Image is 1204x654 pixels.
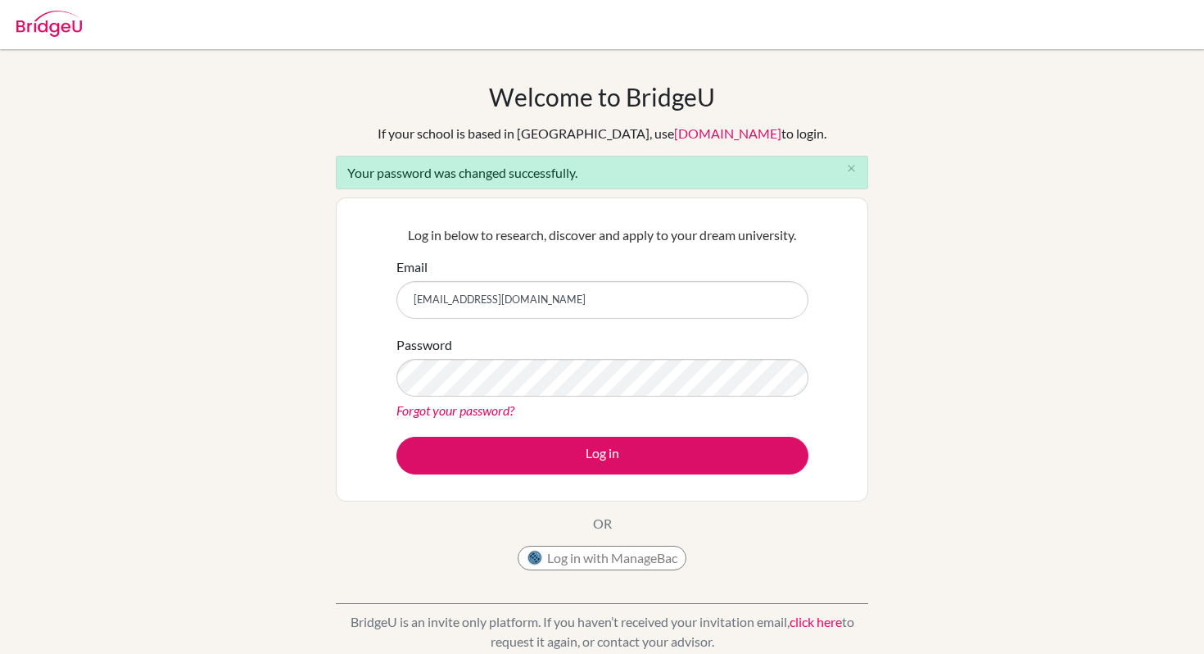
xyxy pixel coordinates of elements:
[396,257,428,277] label: Email
[336,156,868,189] div: Your password was changed successfully.
[845,162,858,175] i: close
[336,612,868,652] p: BridgeU is an invite only platform. If you haven’t received your invitation email, to request it ...
[790,614,842,629] a: click here
[518,546,686,570] button: Log in with ManageBac
[593,514,612,534] p: OR
[396,225,808,245] p: Log in below to research, discover and apply to your dream university.
[378,124,826,143] div: If your school is based in [GEOGRAPHIC_DATA], use to login.
[489,82,715,111] h1: Welcome to BridgeU
[396,335,452,355] label: Password
[16,11,82,37] img: Bridge-U
[396,437,808,475] button: Log in
[396,402,514,418] a: Forgot your password?
[674,125,781,141] a: [DOMAIN_NAME]
[835,157,867,181] button: Close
